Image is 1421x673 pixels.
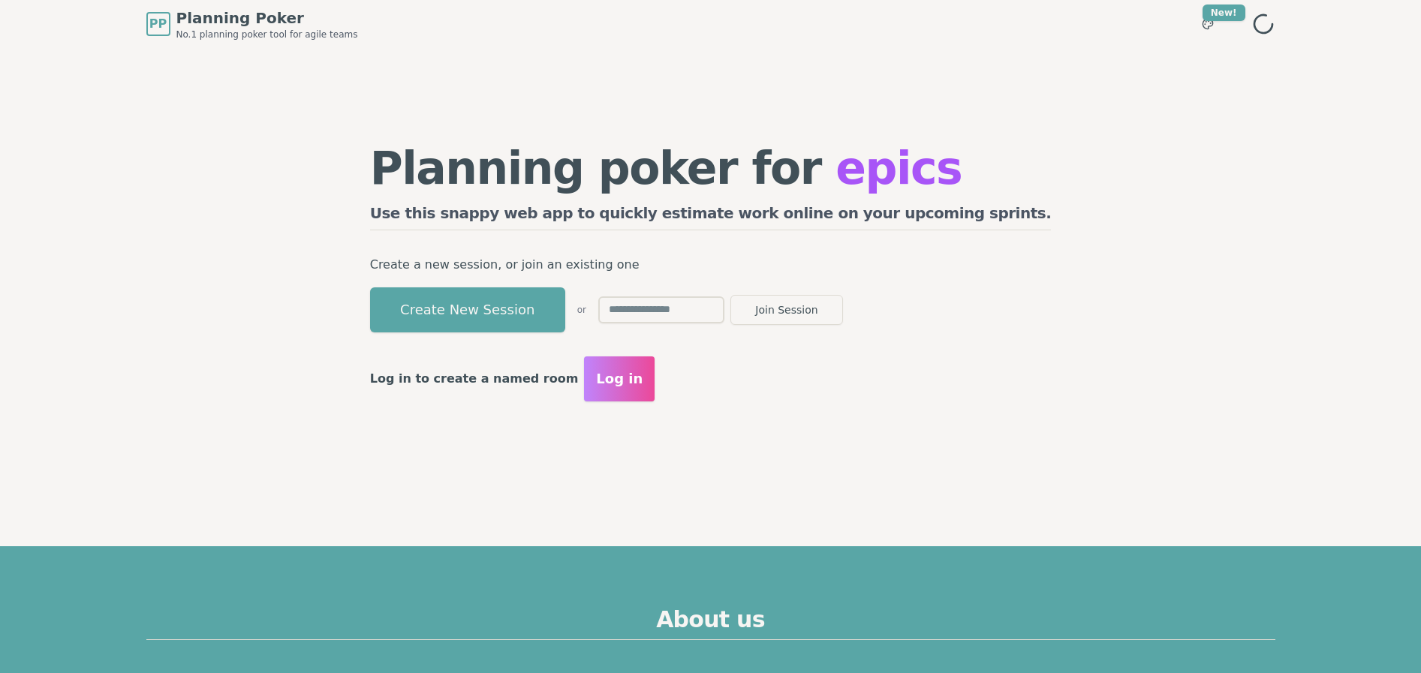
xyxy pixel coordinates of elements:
[1203,5,1245,21] div: New!
[835,142,962,194] span: epics
[584,356,655,401] button: Log in
[370,254,1052,275] p: Create a new session, or join an existing one
[370,203,1052,230] h2: Use this snappy web app to quickly estimate work online on your upcoming sprints.
[146,8,358,41] a: PPPlanning PokerNo.1 planning poker tool for agile teams
[149,15,167,33] span: PP
[596,368,643,389] span: Log in
[577,304,586,316] span: or
[176,29,358,41] span: No.1 planning poker tool for agile teams
[1194,11,1221,38] button: New!
[370,368,579,389] p: Log in to create a named room
[730,295,843,325] button: Join Session
[146,606,1275,640] h2: About us
[176,8,358,29] span: Planning Poker
[370,146,1052,191] h1: Planning poker for
[370,287,565,332] button: Create New Session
